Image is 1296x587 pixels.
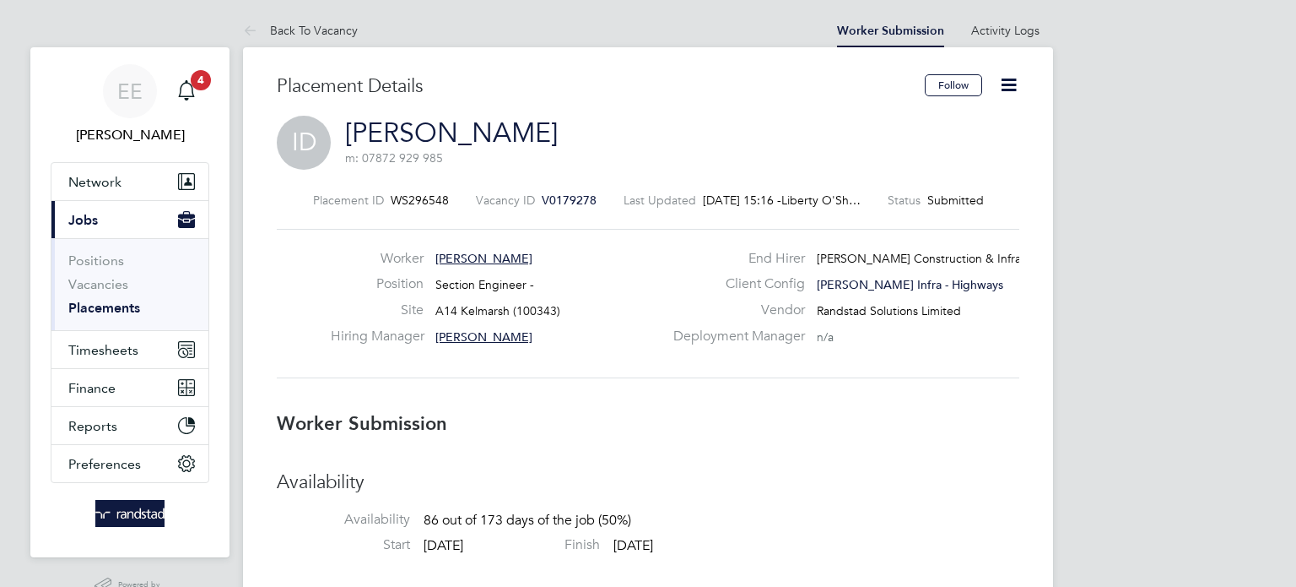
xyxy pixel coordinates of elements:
span: Network [68,174,121,190]
button: Reports [51,407,208,444]
span: Liberty O'Sh… [781,193,861,208]
label: Status [888,193,921,208]
label: Worker [331,250,424,268]
label: End Hirer [663,250,805,268]
span: [PERSON_NAME] Infra - Highways [817,277,1003,292]
span: Jobs [68,212,98,228]
span: WS296548 [391,193,449,208]
span: Reports [68,418,117,434]
span: Submitted [927,193,984,208]
label: Finish [467,536,600,554]
span: Randstad Solutions Limited [817,303,961,318]
label: Deployment Manager [663,328,805,345]
label: Availability [277,511,410,529]
label: Last Updated [624,193,696,208]
label: Vendor [663,302,805,319]
span: EE [117,80,143,102]
label: Vacancy ID [476,193,535,208]
span: Finance [68,380,116,396]
label: Placement ID [313,193,384,208]
label: Start [277,536,410,554]
b: Worker Submission [277,412,447,435]
button: Jobs [51,201,208,238]
span: n/a [817,329,834,345]
button: Network [51,163,208,200]
a: Go to home page [51,500,209,527]
span: m: 07872 929 985 [345,150,443,166]
span: Section Engineer - [435,277,534,292]
a: [PERSON_NAME] [345,117,558,149]
span: [DATE] 15:16 - [703,193,781,208]
a: Positions [68,253,124,269]
span: 86 out of 173 days of the job (50%) [424,512,631,529]
a: EE[PERSON_NAME] [51,64,209,145]
button: Finance [51,369,208,406]
a: Placements [68,300,140,316]
a: 4 [170,64,203,118]
a: Vacancies [68,276,128,292]
nav: Main navigation [30,47,229,557]
button: Timesheets [51,331,208,368]
a: Activity Logs [971,23,1039,38]
span: Timesheets [68,342,138,358]
a: Back To Vacancy [243,23,358,38]
span: [DATE] [424,537,463,554]
label: Position [331,275,424,293]
span: V0179278 [542,193,597,208]
span: ID [277,116,331,170]
div: Jobs [51,238,208,330]
a: Worker Submission [837,24,944,38]
span: A14 Kelmarsh (100343) [435,303,560,318]
span: [PERSON_NAME] [435,251,532,266]
img: randstad-logo-retina.png [95,500,165,527]
span: 4 [191,70,211,90]
span: [DATE] [613,537,653,554]
h3: Placement Details [277,74,912,99]
label: Client Config [663,275,805,293]
button: Preferences [51,445,208,482]
span: Preferences [68,456,141,472]
label: Hiring Manager [331,328,424,345]
h3: Availability [277,470,1019,495]
span: [PERSON_NAME] [435,329,532,345]
span: [PERSON_NAME] Construction & Infrast… [817,251,1042,266]
span: Elliott Ebanks [51,125,209,145]
button: Follow [925,74,982,96]
label: Site [331,302,424,319]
